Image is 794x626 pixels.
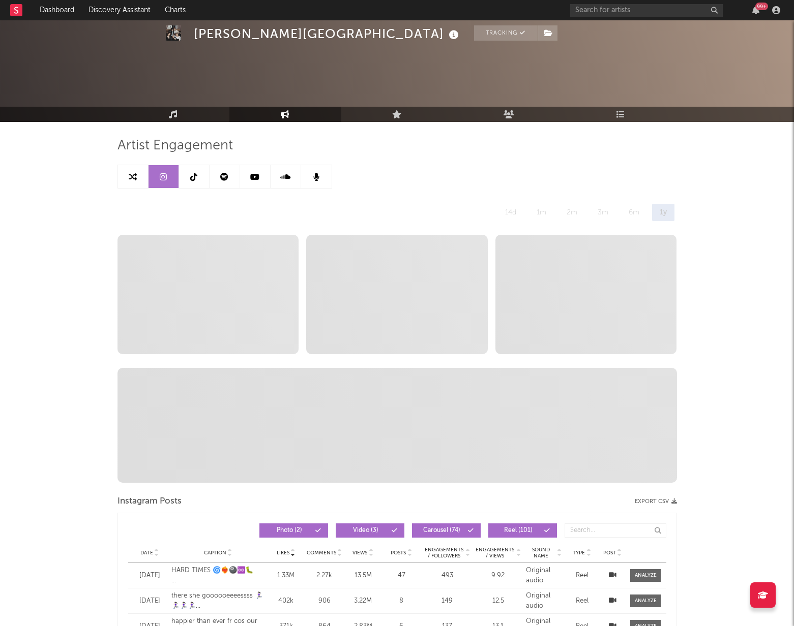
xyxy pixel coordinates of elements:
div: Original audio [526,566,562,585]
div: [DATE] [133,596,166,606]
span: Sound Name [526,547,555,559]
span: Artist Engagement [117,140,233,152]
button: 99+ [752,6,759,14]
div: Reel [567,571,597,581]
div: 402k [270,596,302,606]
button: Tracking [474,25,538,41]
div: 149 [424,596,470,606]
div: 2m [559,204,585,221]
input: Search for artists [570,4,723,17]
span: Photo ( 2 ) [266,527,313,534]
span: Views [352,550,367,556]
button: Carousel(74) [412,523,481,538]
div: 1m [529,204,554,221]
span: Carousel ( 74 ) [419,527,465,534]
div: 3m [590,204,616,221]
div: 6m [621,204,647,221]
span: Comments [307,550,336,556]
span: Instagram Posts [117,495,182,508]
div: 493 [424,571,470,581]
div: 1y [652,204,674,221]
span: Likes [277,550,289,556]
span: Type [573,550,585,556]
div: there she goooooeeeessss 🏃🏻‍♀️🏃🏻‍♀️🏃🏻‍♀️🏃🏻‍♀️ #thereshegoes #music #band #singing #cover #funny #... [171,591,266,611]
div: 2.27k [307,571,342,581]
input: Search... [565,523,666,538]
span: Post [603,550,616,556]
div: 3.22M [347,596,379,606]
span: Reel ( 101 ) [495,527,542,534]
div: 9.92 [475,571,521,581]
div: 47 [384,571,419,581]
span: Engagements / Views [475,547,515,559]
div: 99 + [755,3,768,10]
div: 13.5M [347,571,379,581]
button: Export CSV [635,498,677,505]
span: Engagements / Followers [424,547,464,559]
div: Original audio [526,591,562,611]
div: Reel [567,596,597,606]
button: Photo(2) [259,523,328,538]
span: Date [140,550,153,556]
div: 8 [384,596,419,606]
div: [PERSON_NAME][GEOGRAPHIC_DATA] [194,25,461,42]
span: Video ( 3 ) [342,527,389,534]
button: Reel(101) [488,523,557,538]
span: Posts [391,550,406,556]
div: 12.5 [475,596,521,606]
button: Video(3) [336,523,404,538]
div: HARD TIMES 🌀❤️‍🔥🎱♾️🐛 #hardtimes #[PERSON_NAME] #band #music #singing [171,566,266,585]
div: 1.33M [270,571,302,581]
span: Caption [204,550,226,556]
div: 906 [307,596,342,606]
div: [DATE] [133,571,166,581]
div: 14d [497,204,524,221]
